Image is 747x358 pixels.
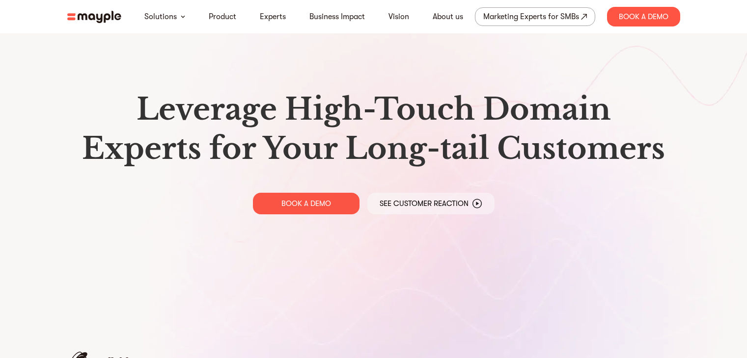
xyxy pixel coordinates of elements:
[475,7,595,26] a: Marketing Experts for SMBs
[144,11,177,23] a: Solutions
[67,11,121,23] img: mayple-logo
[260,11,286,23] a: Experts
[367,193,495,214] a: See Customer Reaction
[607,7,680,26] div: Book A Demo
[281,199,331,208] p: BOOK A DEMO
[433,11,463,23] a: About us
[75,90,672,168] h1: Leverage High-Touch Domain Experts for Your Long-tail Customers
[209,11,236,23] a: Product
[380,199,469,208] p: See Customer Reaction
[309,11,365,23] a: Business Impact
[181,15,185,18] img: arrow-down
[483,10,579,24] div: Marketing Experts for SMBs
[253,193,360,214] a: BOOK A DEMO
[388,11,409,23] a: Vision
